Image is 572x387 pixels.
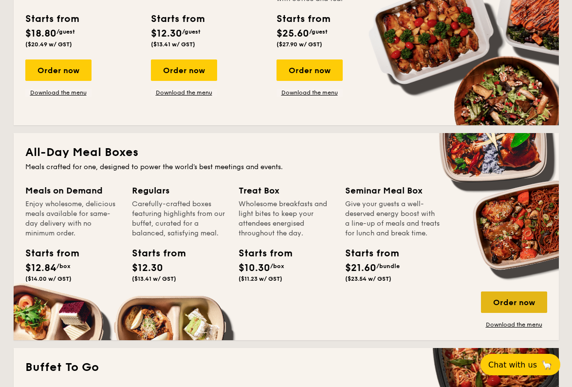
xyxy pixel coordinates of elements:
[277,12,330,26] div: Starts from
[25,262,56,274] span: $12.84
[25,12,78,26] div: Starts from
[345,246,389,261] div: Starts from
[345,262,376,274] span: $21.60
[239,184,333,197] div: Treat Box
[151,59,217,81] div: Order now
[345,275,391,282] span: ($23.54 w/ GST)
[239,246,282,261] div: Starts from
[151,12,204,26] div: Starts from
[239,199,333,238] div: Wholesome breakfasts and light bites to keep your attendees energised throughout the day.
[25,28,56,39] span: $18.80
[376,263,400,270] span: /bundle
[25,246,69,261] div: Starts from
[25,59,92,81] div: Order now
[25,89,92,97] a: Download the menu
[481,291,547,313] div: Order now
[309,28,328,35] span: /guest
[277,89,343,97] a: Download the menu
[541,359,553,370] span: 🦙
[151,28,182,39] span: $12.30
[277,28,309,39] span: $25.60
[25,162,547,172] div: Meals crafted for one, designed to power the world's best meetings and events.
[25,145,547,160] h2: All-Day Meal Boxes
[270,263,284,270] span: /box
[151,41,195,48] span: ($13.41 w/ GST)
[488,360,537,369] span: Chat with us
[132,275,176,282] span: ($13.41 w/ GST)
[151,89,217,97] a: Download the menu
[345,199,440,238] div: Give your guests a well-deserved energy boost with a line-up of meals and treats for lunch and br...
[132,246,176,261] div: Starts from
[132,199,227,238] div: Carefully-crafted boxes featuring highlights from our buffet, curated for a balanced, satisfying ...
[56,263,71,270] span: /box
[25,360,547,375] h2: Buffet To Go
[25,275,72,282] span: ($14.00 w/ GST)
[239,262,270,274] span: $10.30
[132,262,163,274] span: $12.30
[56,28,75,35] span: /guest
[277,41,322,48] span: ($27.90 w/ GST)
[182,28,201,35] span: /guest
[481,321,547,329] a: Download the menu
[277,59,343,81] div: Order now
[25,41,72,48] span: ($20.49 w/ GST)
[239,275,282,282] span: ($11.23 w/ GST)
[345,184,440,197] div: Seminar Meal Box
[25,199,120,238] div: Enjoy wholesome, delicious meals available for same-day delivery with no minimum order.
[25,184,120,197] div: Meals on Demand
[132,184,227,197] div: Regulars
[480,354,560,375] button: Chat with us🦙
